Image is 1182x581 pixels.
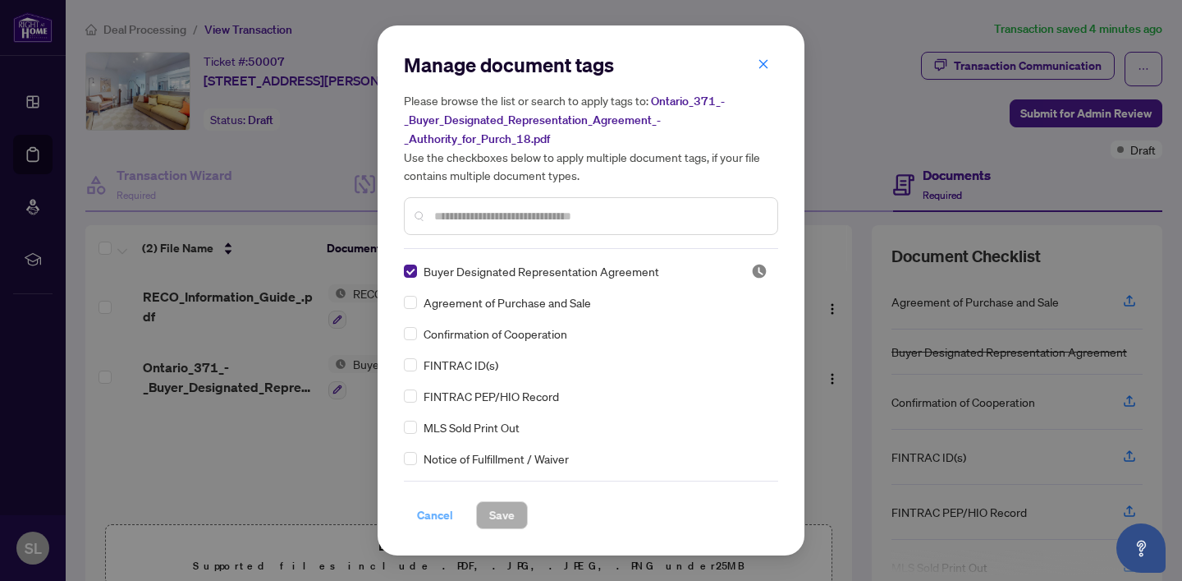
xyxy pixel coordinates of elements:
span: close [758,58,769,70]
span: FINTRAC ID(s) [424,356,498,374]
span: FINTRAC PEP/HIO Record [424,387,559,405]
span: Pending Review [751,263,767,279]
button: Open asap [1116,523,1166,573]
span: Agreement of Purchase and Sale [424,293,591,311]
button: Save [476,501,528,529]
h2: Manage document tags [404,52,778,78]
span: Ontario_371_-_Buyer_Designated_Representation_Agreement_-_Authority_for_Purch_18.pdf [404,94,725,146]
button: Cancel [404,501,466,529]
img: status [751,263,767,279]
span: MLS Sold Print Out [424,418,520,436]
h5: Please browse the list or search to apply tags to: Use the checkboxes below to apply multiple doc... [404,91,778,184]
span: Buyer Designated Representation Agreement [424,262,659,280]
span: Cancel [417,502,453,528]
span: Confirmation of Cooperation [424,325,567,343]
span: Notice of Fulfillment / Waiver [424,450,569,468]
